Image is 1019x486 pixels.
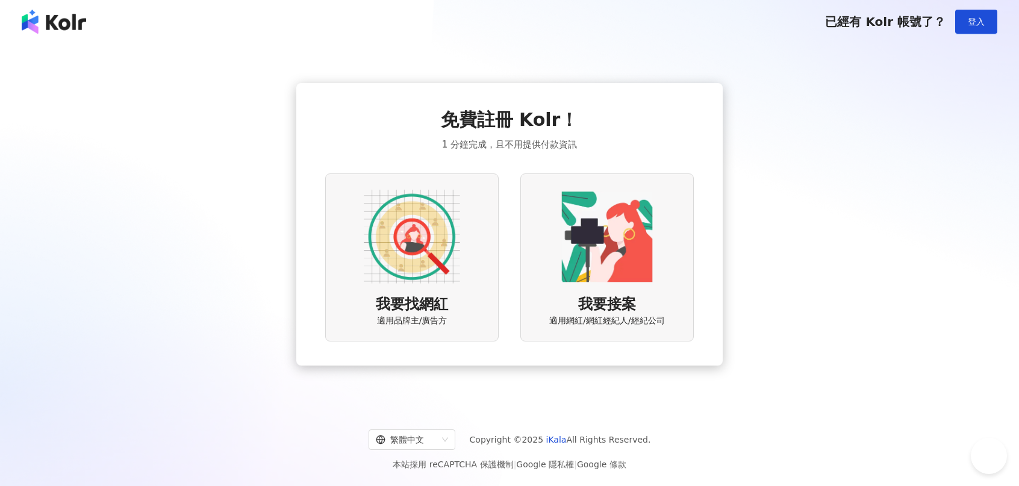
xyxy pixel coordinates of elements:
div: 繁體中文 [376,430,437,449]
img: AD identity option [364,188,460,285]
span: | [514,460,517,469]
span: 本站採用 reCAPTCHA 保護機制 [393,457,626,472]
span: 已經有 Kolr 帳號了？ [825,14,946,29]
button: 登入 [955,10,997,34]
a: Google 隱私權 [516,460,574,469]
a: iKala [546,435,567,444]
span: | [574,460,577,469]
img: logo [22,10,86,34]
span: 登入 [968,17,985,26]
span: 我要找網紅 [376,294,448,315]
span: Copyright © 2025 All Rights Reserved. [470,432,651,447]
img: KOL identity option [559,188,655,285]
span: 免費註冊 Kolr！ [441,107,579,132]
span: 1 分鐘完成，且不用提供付款資訊 [442,137,577,152]
span: 適用網紅/網紅經紀人/經紀公司 [549,315,664,327]
iframe: Help Scout Beacon - Open [971,438,1007,474]
span: 適用品牌主/廣告方 [377,315,447,327]
span: 我要接案 [578,294,636,315]
a: Google 條款 [577,460,626,469]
